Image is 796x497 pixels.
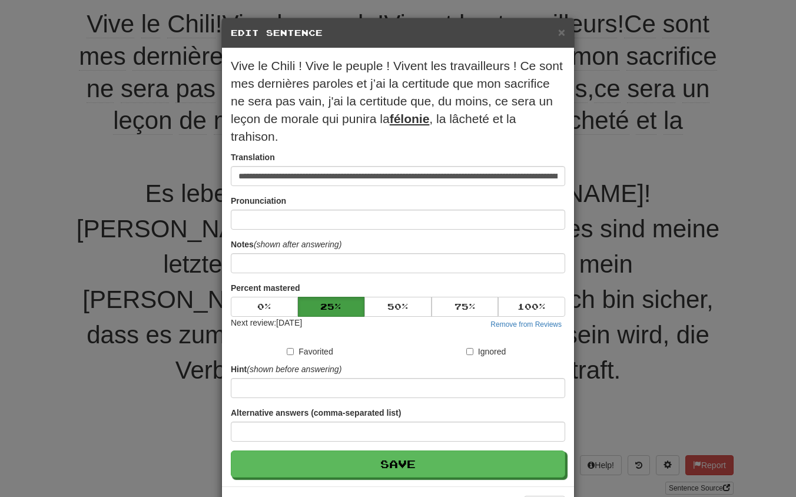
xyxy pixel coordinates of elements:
[364,297,432,317] button: 50%
[432,297,499,317] button: 75%
[231,27,565,39] h5: Edit Sentence
[487,318,565,331] button: Remove from Reviews
[558,25,565,39] span: ×
[247,365,341,374] em: (shown before answering)
[254,240,341,249] em: (shown after answering)
[231,363,341,375] label: Hint
[231,57,565,145] p: Vive le Chili ! Vive le peuple ! Vivent les travailleurs ! Ce sont mes dernières paroles et j’ai ...
[231,450,565,478] button: Save
[231,297,565,317] div: Percent mastered
[498,297,565,317] button: 100%
[298,297,365,317] button: 25%
[466,346,506,357] label: Ignored
[231,151,275,163] label: Translation
[231,407,401,419] label: Alternative answers (comma-separated list)
[231,317,302,331] div: Next review: [DATE]
[466,348,473,355] input: Ignored
[287,348,294,355] input: Favorited
[231,238,341,250] label: Notes
[231,282,300,294] label: Percent mastered
[231,195,286,207] label: Pronunciation
[231,297,298,317] button: 0%
[390,112,430,125] u: félonie
[287,346,333,357] label: Favorited
[558,26,565,38] button: Close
